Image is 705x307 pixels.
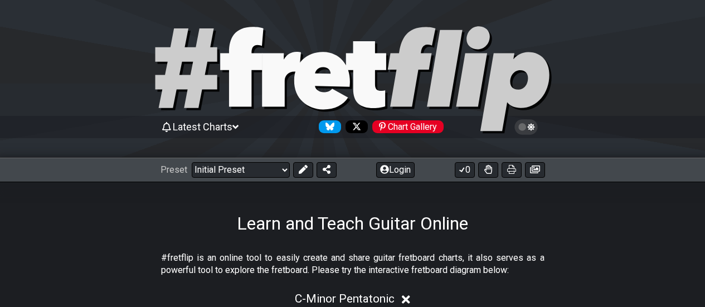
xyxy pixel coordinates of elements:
[368,120,444,133] a: #fretflip at Pinterest
[314,120,341,133] a: Follow #fretflip at Bluesky
[317,162,337,178] button: Share Preset
[192,162,290,178] select: Preset
[341,120,368,133] a: Follow #fretflip at X
[161,252,544,277] p: #fretflip is an online tool to easily create and share guitar fretboard charts, it also serves as...
[520,122,533,132] span: Toggle light / dark theme
[478,162,498,178] button: Toggle Dexterity for all fretkits
[173,121,232,133] span: Latest Charts
[525,162,545,178] button: Create image
[161,164,187,175] span: Preset
[502,162,522,178] button: Print
[455,162,475,178] button: 0
[237,213,468,234] h1: Learn and Teach Guitar Online
[295,292,395,305] span: C - Minor Pentatonic
[376,162,415,178] button: Login
[293,162,313,178] button: Edit Preset
[372,120,444,133] div: Chart Gallery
